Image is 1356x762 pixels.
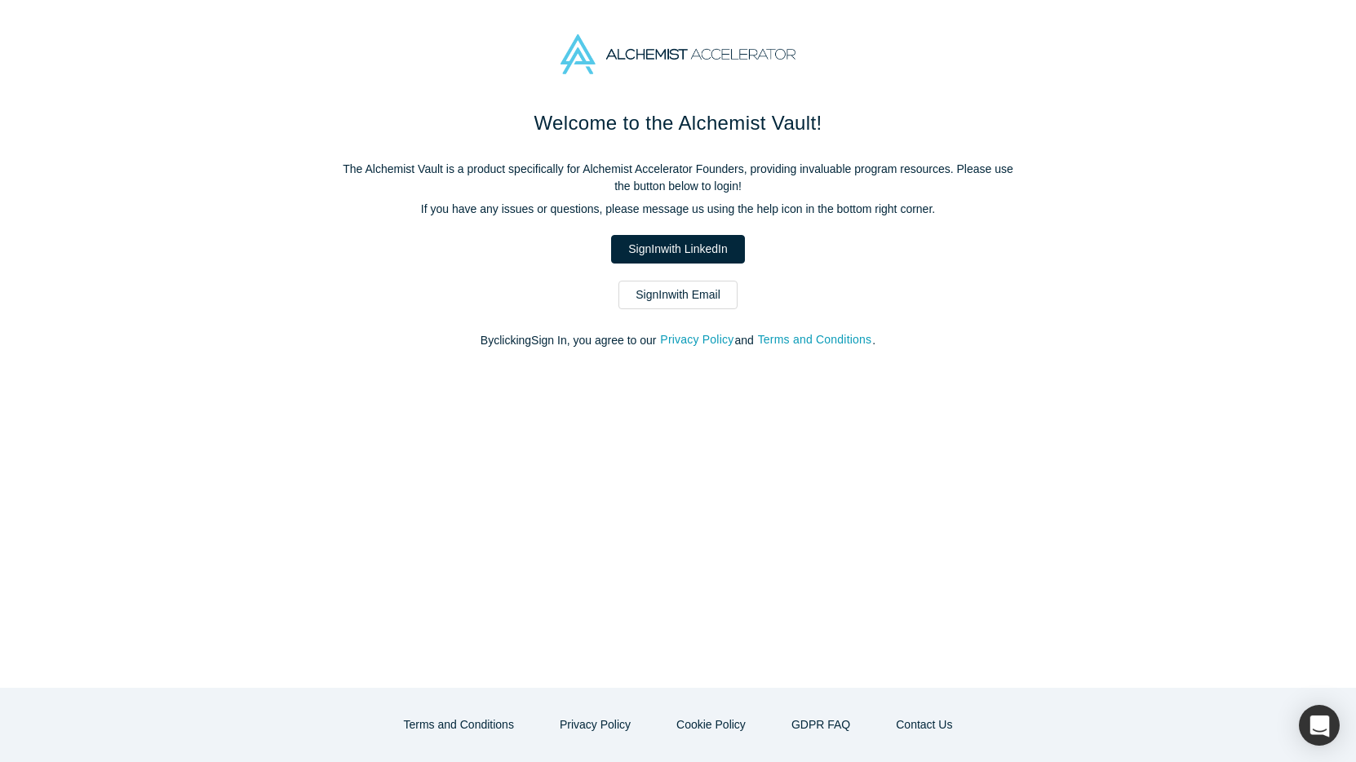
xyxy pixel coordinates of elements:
button: Privacy Policy [543,711,648,739]
a: SignInwith Email [618,281,738,309]
p: The Alchemist Vault is a product specifically for Alchemist Accelerator Founders, providing inval... [335,161,1021,195]
button: Contact Us [879,711,969,739]
button: Privacy Policy [659,330,734,349]
p: By clicking Sign In , you agree to our and . [335,332,1021,349]
p: If you have any issues or questions, please message us using the help icon in the bottom right co... [335,201,1021,218]
button: Terms and Conditions [387,711,531,739]
h1: Welcome to the Alchemist Vault! [335,109,1021,138]
a: SignInwith LinkedIn [611,235,744,264]
a: GDPR FAQ [774,711,867,739]
button: Cookie Policy [659,711,763,739]
img: Alchemist Accelerator Logo [561,34,795,74]
button: Terms and Conditions [757,330,873,349]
